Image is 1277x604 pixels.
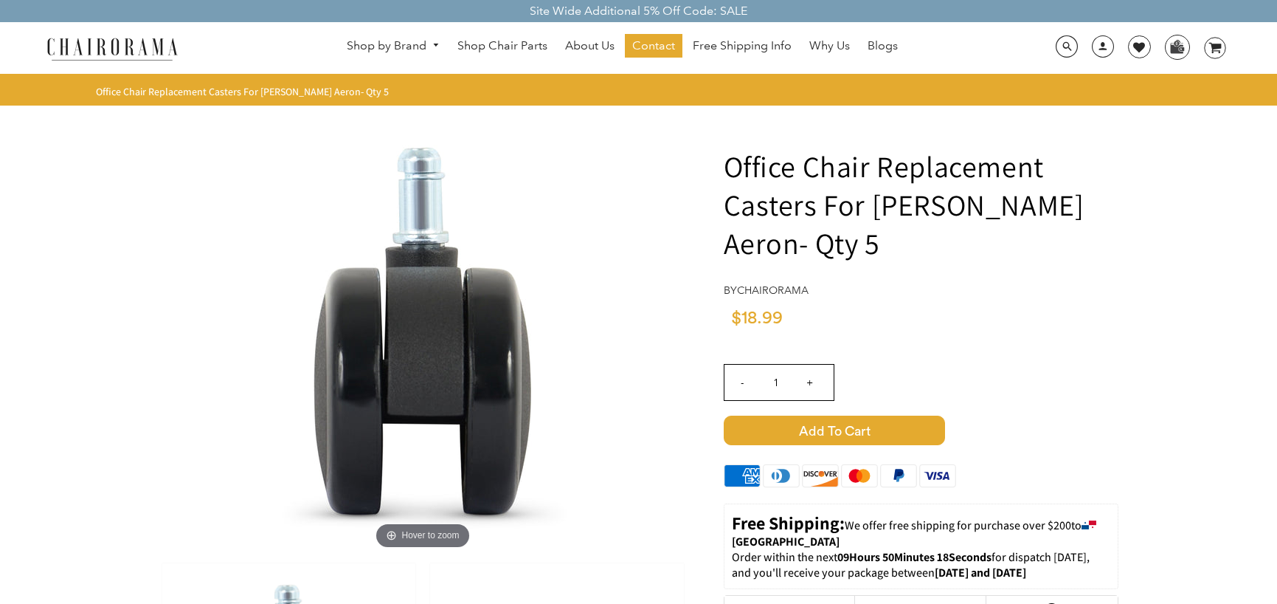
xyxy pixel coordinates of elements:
[201,323,644,338] a: Office Chair Replacement Casters For Herman Miller Aeron- Qty 5 - chairoramaHover to zoom
[38,35,186,61] img: chairorama
[724,416,1118,445] button: Add to Cart
[457,38,547,54] span: Shop Chair Parts
[724,147,1118,262] h1: Office Chair Replacement Casters For [PERSON_NAME] Aeron- Qty 5
[732,550,1110,581] p: Order within the next for dispatch [DATE], and you'll receive your package between
[685,34,799,58] a: Free Shipping Info
[732,512,1110,550] p: to
[724,416,945,445] span: Add to Cart
[201,110,644,553] img: Office Chair Replacement Casters For Herman Miller Aeron- Qty 5 - chairorama
[632,38,675,54] span: Contact
[96,85,394,98] nav: breadcrumbs
[809,38,850,54] span: Why Us
[249,34,996,61] nav: DesktopNavigation
[732,511,845,535] strong: Free Shipping:
[868,38,898,54] span: Blogs
[792,365,828,400] input: +
[1166,35,1188,58] img: WhatsApp_Image_2024-07-12_at_16.23.01.webp
[860,34,905,58] a: Blogs
[732,534,840,549] strong: [GEOGRAPHIC_DATA]
[731,309,783,327] span: $18.99
[737,284,809,297] a: chairorama
[693,38,792,54] span: Free Shipping Info
[845,518,1071,533] span: We offer free shipping for purchase over $200
[724,365,760,400] input: -
[96,85,389,98] span: Office Chair Replacement Casters For [PERSON_NAME] Aeron- Qty 5
[558,34,622,58] a: About Us
[802,34,857,58] a: Why Us
[724,284,1118,297] h4: by
[565,38,615,54] span: About Us
[339,35,447,58] a: Shop by Brand
[837,549,992,565] span: 09Hours 50Minutes 18Seconds
[450,34,555,58] a: Shop Chair Parts
[935,565,1026,580] strong: [DATE] and [DATE]
[625,34,682,58] a: Contact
